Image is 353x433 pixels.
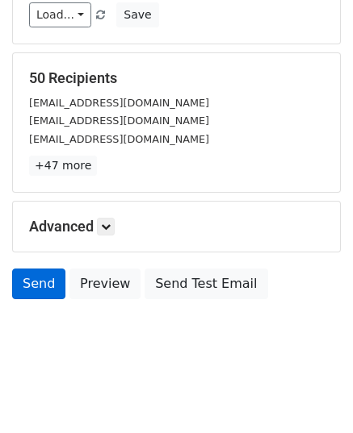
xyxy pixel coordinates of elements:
[29,218,324,235] h5: Advanced
[29,2,91,27] a: Load...
[272,356,353,433] iframe: Chat Widget
[145,269,267,299] a: Send Test Email
[29,156,97,176] a: +47 more
[29,114,209,127] small: [EMAIL_ADDRESS][DOMAIN_NAME]
[29,69,324,87] h5: 50 Recipients
[29,133,209,145] small: [EMAIL_ADDRESS][DOMAIN_NAME]
[29,97,209,109] small: [EMAIL_ADDRESS][DOMAIN_NAME]
[116,2,158,27] button: Save
[12,269,65,299] a: Send
[69,269,141,299] a: Preview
